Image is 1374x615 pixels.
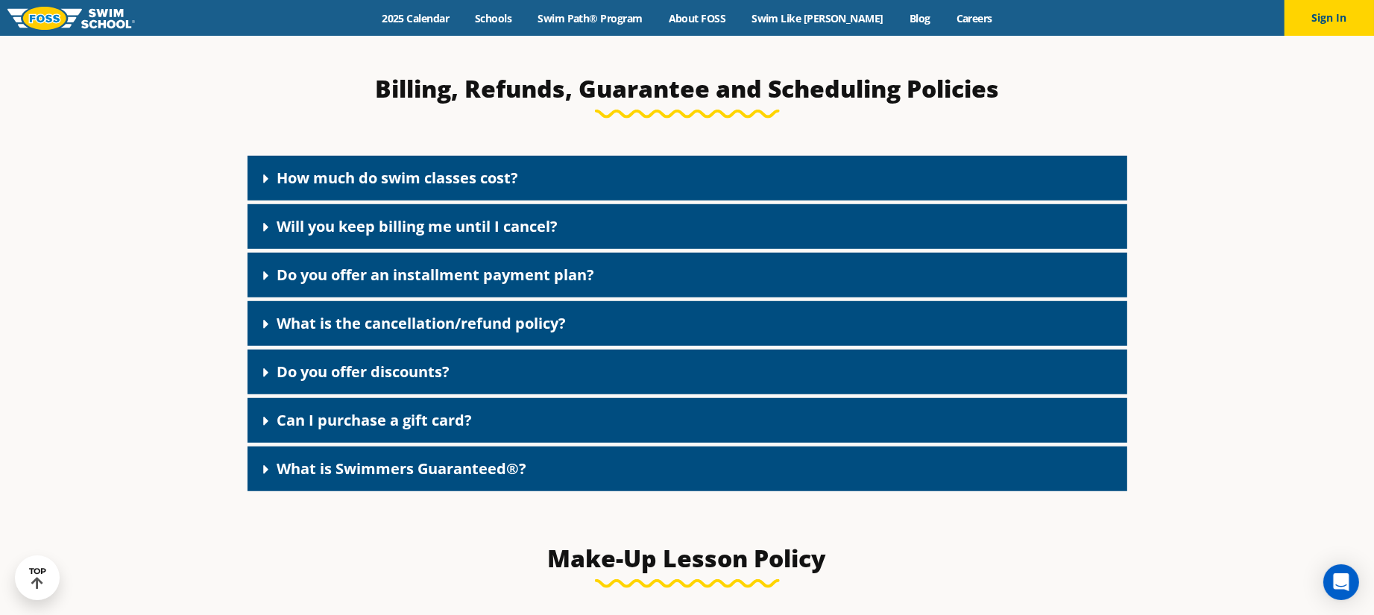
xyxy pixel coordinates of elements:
[248,301,1127,346] div: What is the cancellation/refund policy?
[335,543,1039,573] h3: Make-Up Lesson Policy
[277,458,527,479] a: What is Swimmers Guaranteed®?
[335,74,1039,104] h3: Billing, Refunds, Guarantee and Scheduling Policies
[277,313,567,333] a: What is the cancellation/refund policy?
[277,216,558,236] a: Will you keep billing me until I cancel?
[248,447,1127,491] div: What is Swimmers Guaranteed®?
[248,253,1127,297] div: Do you offer an installment payment plan?
[1323,564,1359,600] div: Open Intercom Messenger
[369,11,462,25] a: 2025 Calendar
[739,11,897,25] a: Swim Like [PERSON_NAME]
[7,7,135,30] img: FOSS Swim School Logo
[29,567,46,590] div: TOP
[248,398,1127,443] div: Can I purchase a gift card?
[248,156,1127,201] div: How much do swim classes cost?
[277,410,473,430] a: Can I purchase a gift card?
[462,11,525,25] a: Schools
[248,204,1127,249] div: Will you keep billing me until I cancel?
[525,11,655,25] a: Swim Path® Program
[896,11,943,25] a: Blog
[277,168,519,188] a: How much do swim classes cost?
[277,265,595,285] a: Do you offer an installment payment plan?
[655,11,739,25] a: About FOSS
[248,350,1127,394] div: Do you offer discounts?
[943,11,1005,25] a: Careers
[277,362,450,382] a: Do you offer discounts?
